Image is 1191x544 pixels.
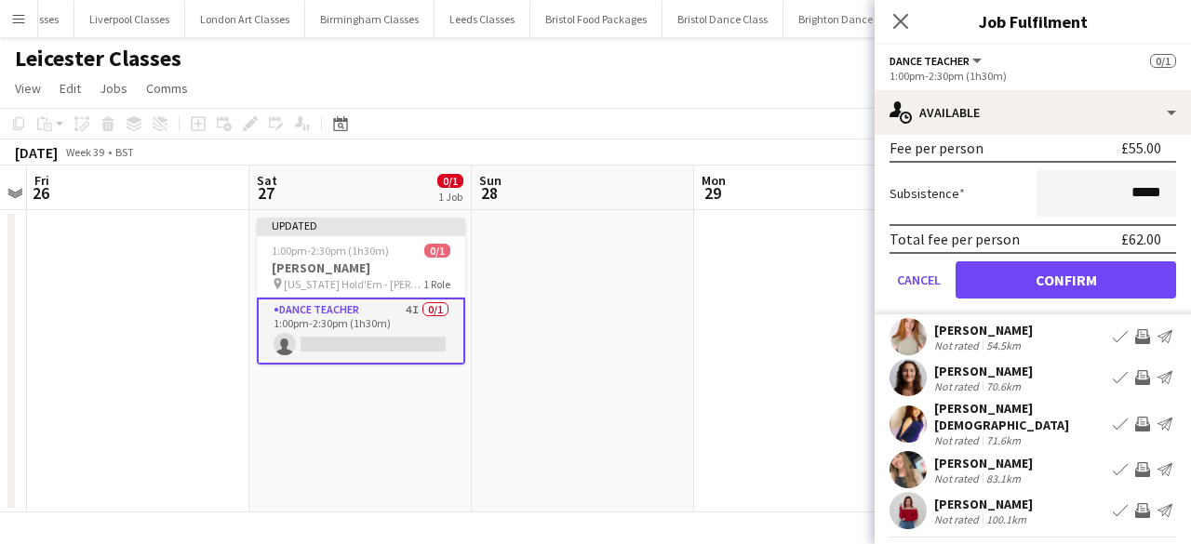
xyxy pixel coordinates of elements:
span: 0/1 [437,174,463,188]
button: Liverpool Classes [74,1,185,37]
div: 1:00pm-2:30pm (1h30m) [890,69,1176,83]
button: Dance Teacher [890,54,984,68]
span: Edit [60,80,81,97]
span: 1:00pm-2:30pm (1h30m) [272,244,389,258]
span: Dance Teacher [890,54,970,68]
span: 0/1 [1150,54,1176,68]
span: Sun [479,172,502,189]
div: Not rated [934,433,983,447]
button: London Art Classes [185,1,305,37]
div: Not rated [934,338,983,352]
div: [PERSON_NAME][DEMOGRAPHIC_DATA] [934,400,1105,433]
h3: [PERSON_NAME] [257,259,465,276]
div: Not rated [934,512,983,526]
span: 1 Role [423,277,450,291]
div: 100.1km [983,512,1030,526]
a: Edit [52,76,88,100]
span: Mon [702,172,726,189]
span: [US_STATE] Hold'Em - [PERSON_NAME] Dance Class - Abbey Sports [284,277,423,291]
div: 71.6km [983,433,1024,447]
button: Leeds Classes [435,1,530,37]
span: Jobs [100,80,127,97]
label: Subsistence [890,185,965,202]
h1: Leicester Classes [15,45,181,73]
div: £62.00 [1121,230,1161,248]
div: [PERSON_NAME] [934,322,1033,338]
span: 26 [32,182,49,204]
span: 0/1 [424,244,450,258]
app-job-card: Updated1:00pm-2:30pm (1h30m)0/1[PERSON_NAME] [US_STATE] Hold'Em - [PERSON_NAME] Dance Class - Abb... [257,218,465,365]
button: Bristol Dance Class [662,1,783,37]
h3: Job Fulfilment [875,9,1191,33]
button: Bristol Food Packages [530,1,662,37]
button: Cancel [890,261,948,299]
div: Total fee per person [890,230,1020,248]
button: Confirm [956,261,1176,299]
div: BST [115,145,134,159]
span: Week 39 [61,145,108,159]
span: Fri [34,172,49,189]
div: Updated [257,218,465,232]
div: [PERSON_NAME] [934,363,1033,379]
button: Brighton Dance Classes [783,1,926,37]
div: Not rated [934,379,983,393]
div: Fee per person [890,139,984,157]
div: Not rated [934,471,983,485]
button: Birmingham Classes [305,1,435,37]
div: [PERSON_NAME] [934,455,1033,471]
div: 70.6km [983,379,1024,393]
a: View [7,76,48,100]
span: 28 [476,182,502,204]
div: 1 Job [438,190,462,204]
span: View [15,80,41,97]
div: 83.1km [983,471,1024,485]
a: Jobs [92,76,135,100]
div: [DATE] [15,143,58,162]
div: £55.00 [1121,139,1161,157]
div: 54.5km [983,338,1024,352]
span: 27 [254,182,277,204]
app-card-role: Dance Teacher4I0/11:00pm-2:30pm (1h30m) [257,298,465,365]
span: Comms [146,80,188,97]
span: 29 [699,182,726,204]
div: [PERSON_NAME] [934,496,1033,512]
div: Available [875,90,1191,135]
a: Comms [139,76,195,100]
span: Sat [257,172,277,189]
